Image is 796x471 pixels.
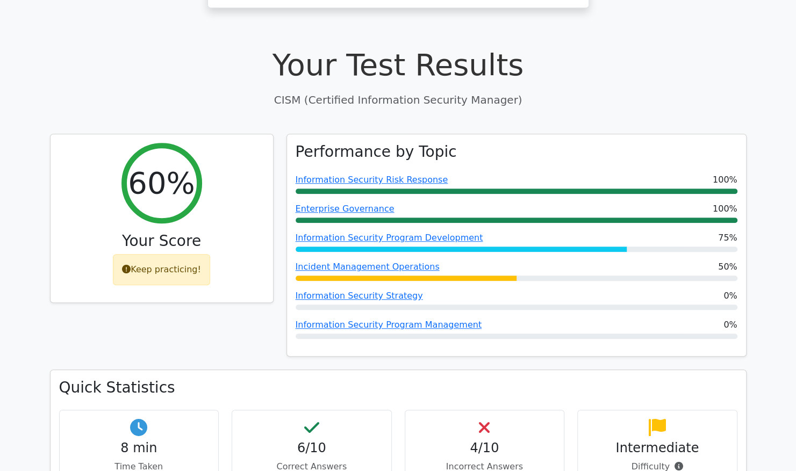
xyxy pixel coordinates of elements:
h3: Quick Statistics [59,379,737,397]
a: Information Security Program Management [296,320,482,330]
a: Information Security Strategy [296,291,423,301]
a: Incident Management Operations [296,262,440,272]
h3: Your Score [59,232,264,250]
span: 50% [718,260,737,273]
h4: Intermediate [586,440,728,456]
span: 0% [723,318,737,331]
span: 100% [713,173,737,186]
a: Enterprise Governance [296,204,395,214]
h3: Performance by Topic [296,143,457,161]
a: Information Security Program Development [296,233,483,243]
h4: 4/10 [414,440,556,456]
span: 0% [723,289,737,302]
span: 100% [713,202,737,215]
h1: Your Test Results [50,47,747,83]
span: 75% [718,231,737,244]
h2: 60% [128,165,195,201]
p: CISM (Certified Information Security Manager) [50,92,747,108]
a: Information Security Risk Response [296,175,448,185]
h4: 8 min [68,440,210,456]
div: Keep practicing! [113,254,210,285]
h4: 6/10 [241,440,383,456]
